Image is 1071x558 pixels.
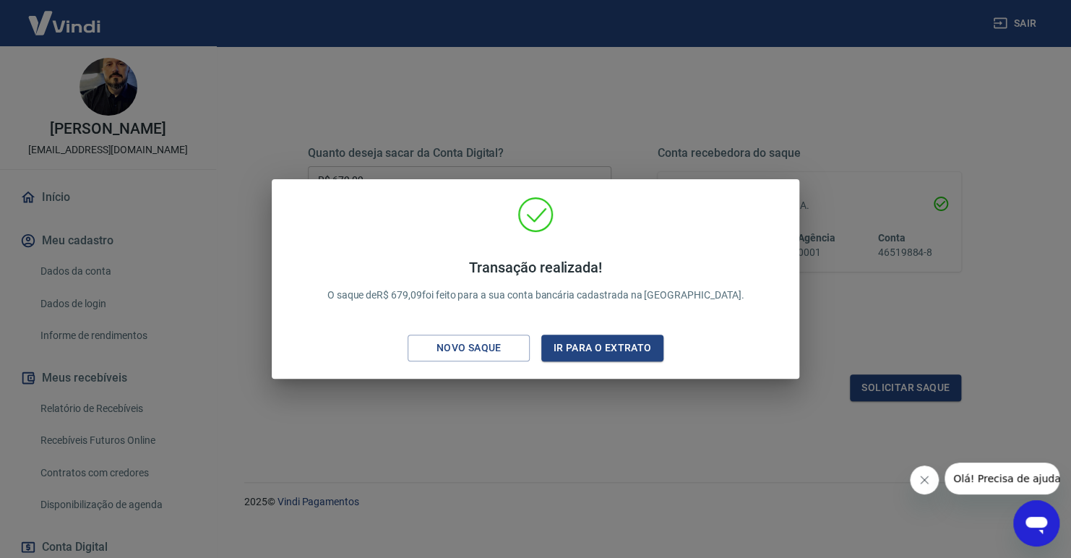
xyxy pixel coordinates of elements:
span: Olá! Precisa de ajuda? [9,10,121,22]
button: Ir para o extrato [541,335,663,361]
div: Novo saque [419,339,519,357]
iframe: Mensagem da empresa [945,463,1059,494]
h4: Transação realizada! [327,259,744,276]
p: O saque de R$ 679,09 foi feito para a sua conta bancária cadastrada na [GEOGRAPHIC_DATA]. [327,259,744,303]
iframe: Fechar mensagem [910,465,939,494]
button: Novo saque [408,335,530,361]
iframe: Botão para abrir a janela de mensagens [1013,500,1059,546]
